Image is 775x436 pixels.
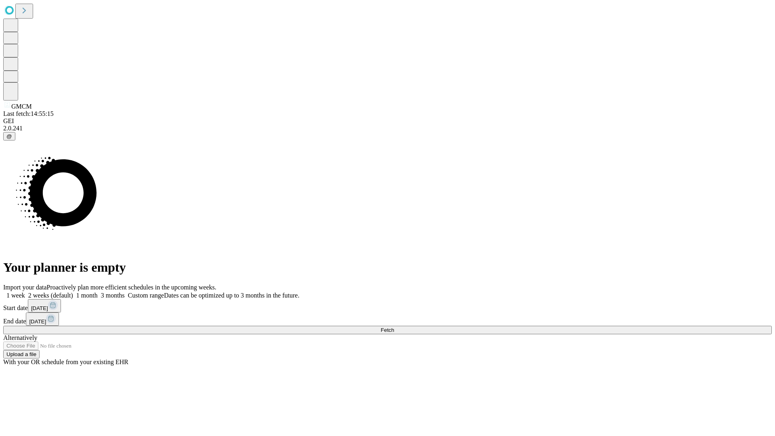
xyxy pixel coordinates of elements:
[28,299,61,312] button: [DATE]
[11,103,32,110] span: GMCM
[3,132,15,140] button: @
[3,117,772,125] div: GEI
[3,110,54,117] span: Last fetch: 14:55:15
[29,319,46,325] span: [DATE]
[6,292,25,299] span: 1 week
[28,292,73,299] span: 2 weeks (default)
[3,326,772,334] button: Fetch
[3,350,40,358] button: Upload a file
[3,358,128,365] span: With your OR schedule from your existing EHR
[26,312,59,326] button: [DATE]
[3,299,772,312] div: Start date
[101,292,125,299] span: 3 months
[31,305,48,311] span: [DATE]
[381,327,394,333] span: Fetch
[3,125,772,132] div: 2.0.241
[3,260,772,275] h1: Your planner is empty
[3,334,37,341] span: Alternatively
[47,284,216,291] span: Proactively plan more efficient schedules in the upcoming weeks.
[164,292,299,299] span: Dates can be optimized up to 3 months in the future.
[128,292,164,299] span: Custom range
[6,133,12,139] span: @
[76,292,98,299] span: 1 month
[3,312,772,326] div: End date
[3,284,47,291] span: Import your data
